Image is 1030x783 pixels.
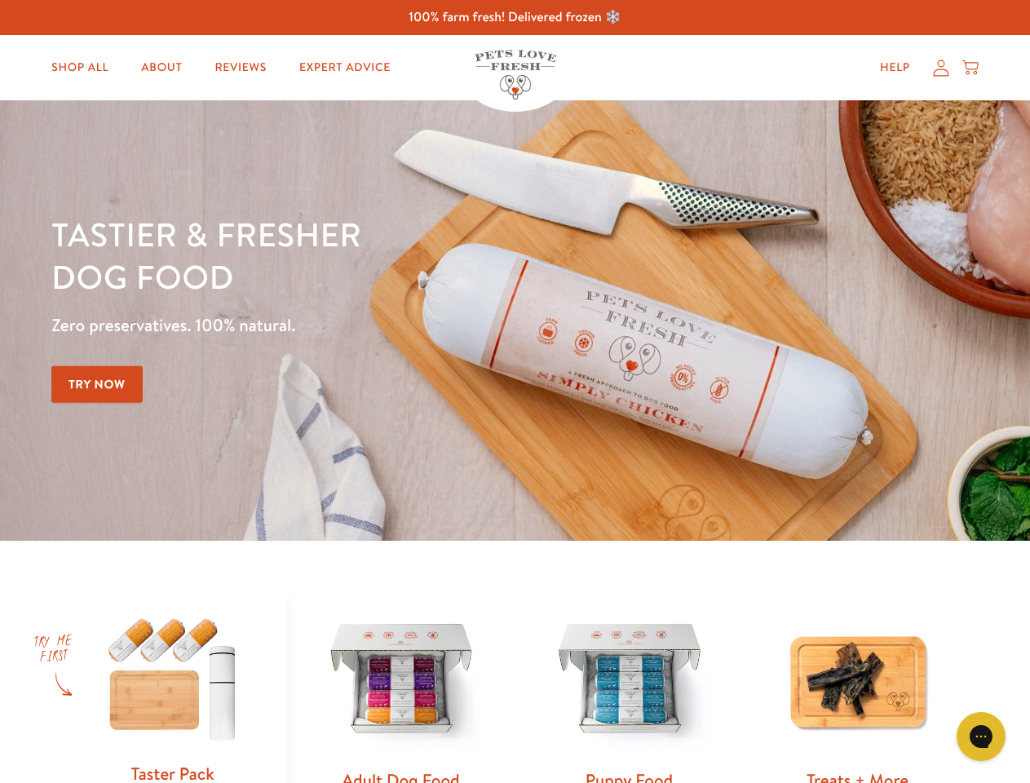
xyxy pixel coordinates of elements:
[128,51,195,84] a: About
[475,50,556,100] img: Pets Love Fresh
[51,366,143,403] a: Try Now
[201,51,279,84] a: Reviews
[51,311,670,340] p: Zero preservatives. 100% natural.
[286,51,404,84] a: Expert Advice
[51,213,670,298] h1: Tastier & fresher dog food
[948,706,1014,767] iframe: Gorgias live chat messenger
[38,51,122,84] a: Shop All
[867,51,923,84] a: Help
